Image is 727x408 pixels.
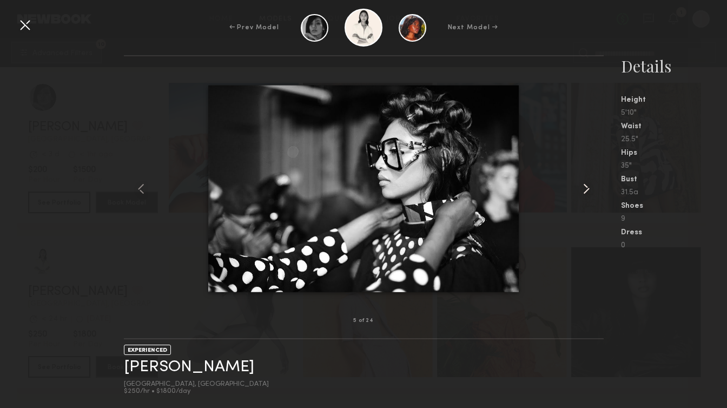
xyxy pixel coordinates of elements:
div: Height [621,96,727,104]
div: [GEOGRAPHIC_DATA], [GEOGRAPHIC_DATA] [124,381,269,388]
div: EXPERIENCED [124,345,171,355]
div: Details [621,55,727,77]
div: 5'10" [621,109,727,117]
div: Bust [621,176,727,183]
div: 25.5" [621,136,727,143]
div: 5 of 24 [353,318,374,324]
div: 35" [621,162,727,170]
div: 0 [621,242,727,249]
div: Shoes [621,202,727,210]
div: Next Model → [448,23,498,32]
div: ← Prev Model [229,23,279,32]
div: Hips [621,149,727,157]
div: 31.5a [621,189,727,196]
a: [PERSON_NAME] [124,359,254,376]
div: Dress [621,229,727,236]
div: $250/hr • $1800/day [124,388,269,395]
div: 9 [621,215,727,223]
div: Waist [621,123,727,130]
